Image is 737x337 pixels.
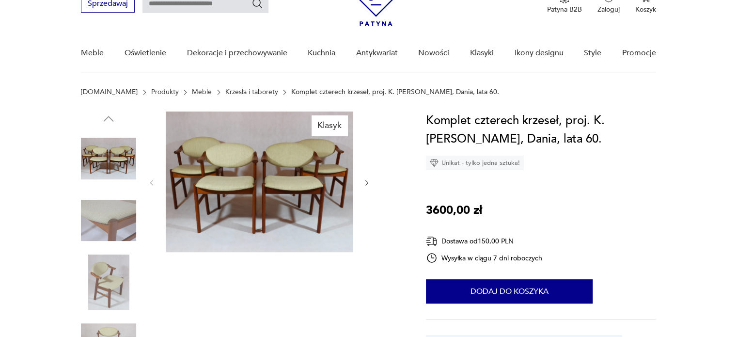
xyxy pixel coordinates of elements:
[192,88,212,96] a: Meble
[356,34,398,72] a: Antykwariat
[81,131,136,186] img: Zdjęcie produktu Komplet czterech krzeseł, proj. K. Kriastiansen, Dania, lata 60.
[430,159,439,167] img: Ikona diamentu
[81,255,136,310] img: Zdjęcie produktu Komplet czterech krzeseł, proj. K. Kriastiansen, Dania, lata 60.
[426,156,524,170] div: Unikat - tylko jedna sztuka!
[470,34,494,72] a: Klasyki
[81,1,135,8] a: Sprzedawaj
[125,34,166,72] a: Oświetlenie
[584,34,601,72] a: Style
[426,201,482,220] p: 3600,00 zł
[426,235,542,247] div: Dostawa od 150,00 PLN
[597,5,620,14] p: Zaloguj
[514,34,563,72] a: Ikony designu
[622,34,656,72] a: Promocje
[312,115,347,136] div: Klasyk
[81,193,136,248] img: Zdjęcie produktu Komplet czterech krzeseł, proj. K. Kriastiansen, Dania, lata 60.
[81,88,138,96] a: [DOMAIN_NAME]
[308,34,335,72] a: Kuchnia
[291,88,499,96] p: Komplet czterech krzeseł, proj. K. [PERSON_NAME], Dania, lata 60.
[635,5,656,14] p: Koszyk
[81,34,104,72] a: Meble
[547,5,582,14] p: Patyna B2B
[426,112,656,148] h1: Komplet czterech krzeseł, proj. K. [PERSON_NAME], Dania, lata 60.
[418,34,449,72] a: Nowości
[187,34,287,72] a: Dekoracje i przechowywanie
[426,252,542,264] div: Wysyłka w ciągu 7 dni roboczych
[225,88,278,96] a: Krzesła i taborety
[166,112,353,252] img: Zdjęcie produktu Komplet czterech krzeseł, proj. K. Kriastiansen, Dania, lata 60.
[426,279,593,304] button: Dodaj do koszyka
[151,88,179,96] a: Produkty
[426,235,438,247] img: Ikona dostawy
